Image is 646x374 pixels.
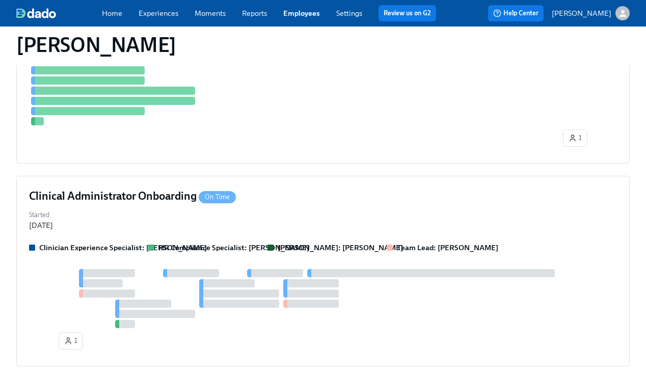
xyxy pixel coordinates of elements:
[379,5,436,21] button: Review us on G2
[64,336,77,346] span: 1
[278,243,403,252] strong: [PERSON_NAME]: [PERSON_NAME]
[242,9,267,18] a: Reports
[283,9,320,18] a: Employees
[552,8,611,18] p: [PERSON_NAME]
[569,133,582,143] span: 1
[16,33,176,57] h1: [PERSON_NAME]
[552,6,630,20] button: [PERSON_NAME]
[336,9,362,18] a: Settings
[195,9,226,18] a: Moments
[158,243,309,252] strong: HR Compliance Specialist: [PERSON_NAME]
[199,193,236,201] span: On Time
[59,332,83,350] button: 1
[493,8,539,18] span: Help Center
[488,5,544,21] button: Help Center
[102,9,122,18] a: Home
[397,243,498,252] strong: Team Lead: [PERSON_NAME]
[29,210,53,220] label: Started
[16,8,102,18] a: dado
[29,189,236,204] h4: Clinical Administrator Onboarding
[39,243,207,252] strong: Clinician Experience Specialist: [PERSON_NAME]
[29,220,53,230] div: [DATE]
[139,9,178,18] a: Experiences
[563,129,587,147] button: 1
[16,8,56,18] img: dado
[384,8,431,18] a: Review us on G2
